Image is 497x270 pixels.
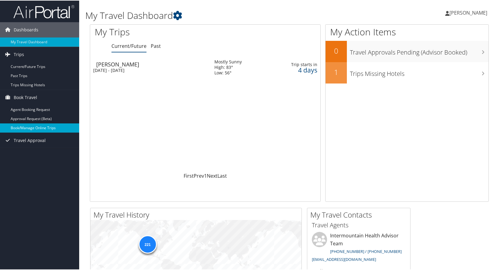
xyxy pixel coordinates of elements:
a: Current/Future [111,42,146,49]
img: airportal-logo.png [13,4,74,18]
a: 0Travel Approvals Pending (Advisor Booked) [326,40,488,62]
h1: My Trips [95,25,220,38]
h3: Travel Approvals Pending (Advisor Booked) [350,44,488,56]
div: High: 83° [214,64,242,69]
div: Mostly Sunny [214,59,242,64]
a: First [184,172,194,179]
h3: Trips Missing Hotels [350,66,488,77]
a: [EMAIL_ADDRESS][DOMAIN_NAME] [312,256,376,261]
a: Next [207,172,217,179]
span: [PERSON_NAME] [449,9,487,16]
span: Travel Approval [14,132,46,147]
a: [PERSON_NAME] [445,3,493,21]
a: [PHONE_NUMBER] / [PHONE_NUMBER] [330,248,402,254]
li: Intermountain Health Advisor Team [309,231,409,264]
span: Trips [14,46,24,62]
div: [DATE] - [DATE] [93,67,205,73]
h3: Travel Agents [312,220,406,229]
h2: 1 [326,66,347,77]
a: 1Trips Missing Hotels [326,62,488,83]
div: 221 [138,235,157,253]
a: Last [217,172,227,179]
h1: My Action Items [326,25,488,38]
a: 1 [204,172,207,179]
div: [PERSON_NAME] [96,61,208,66]
a: Past [151,42,161,49]
h2: 0 [326,45,347,55]
div: 4 days [276,67,317,72]
a: Prev [194,172,204,179]
h1: My Travel Dashboard [85,9,357,21]
div: Low: 56° [214,69,242,75]
span: Dashboards [14,22,38,37]
div: Trip starts in [276,61,317,67]
h2: My Travel History [93,209,301,219]
span: Book Travel [14,89,37,105]
h2: My Travel Contacts [310,209,410,219]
